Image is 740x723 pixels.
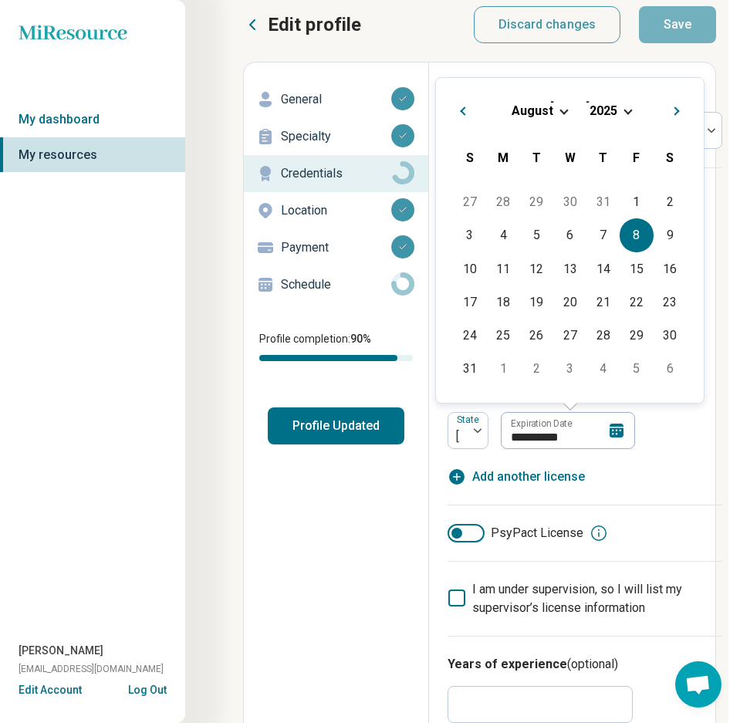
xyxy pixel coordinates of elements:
div: Choose Wednesday, August 20th, 2025 [553,285,586,319]
div: Choose Tuesday, July 29th, 2025 [520,185,553,218]
a: Schedule [244,266,428,303]
div: Choose Monday, August 18th, 2025 [487,285,520,319]
span: [EMAIL_ADDRESS][DOMAIN_NAME] [19,662,164,676]
div: Choose Sunday, August 3rd, 2025 [453,218,486,252]
div: Saturday [654,141,687,174]
div: Tuesday [520,141,553,174]
div: Thursday [586,141,620,174]
a: Payment [244,229,428,266]
button: Next Month [667,96,691,121]
div: Wednesday [553,141,586,174]
div: Open chat [675,661,721,708]
div: Choose Wednesday, August 13th, 2025 [553,252,586,285]
div: Choose Monday, August 11th, 2025 [487,252,520,285]
button: Add another license [448,468,585,486]
div: Choose Tuesday, August 12th, 2025 [520,252,553,285]
p: Edit profile [268,12,361,37]
div: Choose Saturday, August 9th, 2025 [654,218,687,252]
label: State [457,414,482,425]
div: Profile completion [259,355,413,361]
div: Choose Thursday, August 14th, 2025 [586,252,620,285]
div: Choose Friday, August 29th, 2025 [620,319,653,352]
button: Save [639,6,716,43]
div: Choose Friday, August 1st, 2025 [620,185,653,218]
a: Credentials [244,155,428,192]
p: Credentials [281,164,391,183]
div: Choose Date [435,77,705,404]
button: Log Out [128,682,167,694]
div: Choose Monday, August 25th, 2025 [487,319,520,352]
div: Choose Sunday, August 31st, 2025 [453,352,486,385]
button: Profile Updated [268,407,404,444]
div: Choose Sunday, August 10th, 2025 [453,252,486,285]
div: Choose Tuesday, August 26th, 2025 [520,319,553,352]
div: Choose Friday, August 22nd, 2025 [620,285,653,319]
span: Add another license [472,468,585,486]
div: Choose Tuesday, August 5th, 2025 [520,218,553,252]
p: General [281,90,391,109]
div: Choose Friday, September 5th, 2025 [620,352,653,385]
div: Choose Saturday, August 2nd, 2025 [654,185,687,218]
div: Month August, 2025 [453,185,686,385]
span: 90 % [350,333,371,345]
p: Specialty [281,127,391,146]
div: Choose Tuesday, August 19th, 2025 [520,285,553,319]
p: Location [281,201,391,220]
div: Choose Saturday, September 6th, 2025 [654,352,687,385]
div: Choose Thursday, August 21st, 2025 [586,285,620,319]
span: August [512,103,553,118]
p: Schedule [281,275,391,294]
div: Choose Tuesday, September 2nd, 2025 [520,352,553,385]
div: Friday [620,141,653,174]
div: Choose Wednesday, September 3rd, 2025 [553,352,586,385]
div: Choose Saturday, August 30th, 2025 [654,319,687,352]
a: General [244,81,428,118]
button: Discard changes [474,6,621,43]
div: Choose Sunday, July 27th, 2025 [453,185,486,218]
div: Choose Wednesday, August 6th, 2025 [553,218,586,252]
span: I am under supervision, so I will list my supervisor’s license information [472,582,682,615]
div: Choose Thursday, August 7th, 2025 [586,218,620,252]
div: Choose Monday, July 28th, 2025 [487,185,520,218]
div: Choose Wednesday, August 27th, 2025 [553,319,586,352]
p: Payment [281,238,391,257]
a: Specialty [244,118,428,155]
div: Choose Wednesday, July 30th, 2025 [553,185,586,218]
div: Choose Saturday, August 23rd, 2025 [654,285,687,319]
div: Profile completion: [244,322,428,370]
label: PsyPact License [448,524,583,542]
div: Choose Monday, August 4th, 2025 [487,218,520,252]
h3: Years of experience [448,655,722,674]
div: Choose Thursday, August 28th, 2025 [586,319,620,352]
span: (optional) [567,657,618,671]
button: Previous Month [448,96,473,121]
button: Edit profile [243,12,361,37]
div: Choose Friday, August 15th, 2025 [620,252,653,285]
div: Monday [487,141,520,174]
div: Choose Friday, August 8th, 2025 [620,218,653,252]
div: Choose Thursday, July 31st, 2025 [586,185,620,218]
div: Choose Saturday, August 16th, 2025 [654,252,687,285]
div: Choose Sunday, August 24th, 2025 [453,319,486,352]
button: Edit Account [19,682,82,698]
h2: [DATE] [448,96,691,119]
div: Choose Thursday, September 4th, 2025 [586,352,620,385]
span: [PERSON_NAME] [19,643,103,659]
div: Choose Sunday, August 17th, 2025 [453,285,486,319]
div: Sunday [453,141,486,174]
a: Location [244,192,428,229]
div: Choose Monday, September 1st, 2025 [487,352,520,385]
span: 2025 [590,103,617,118]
